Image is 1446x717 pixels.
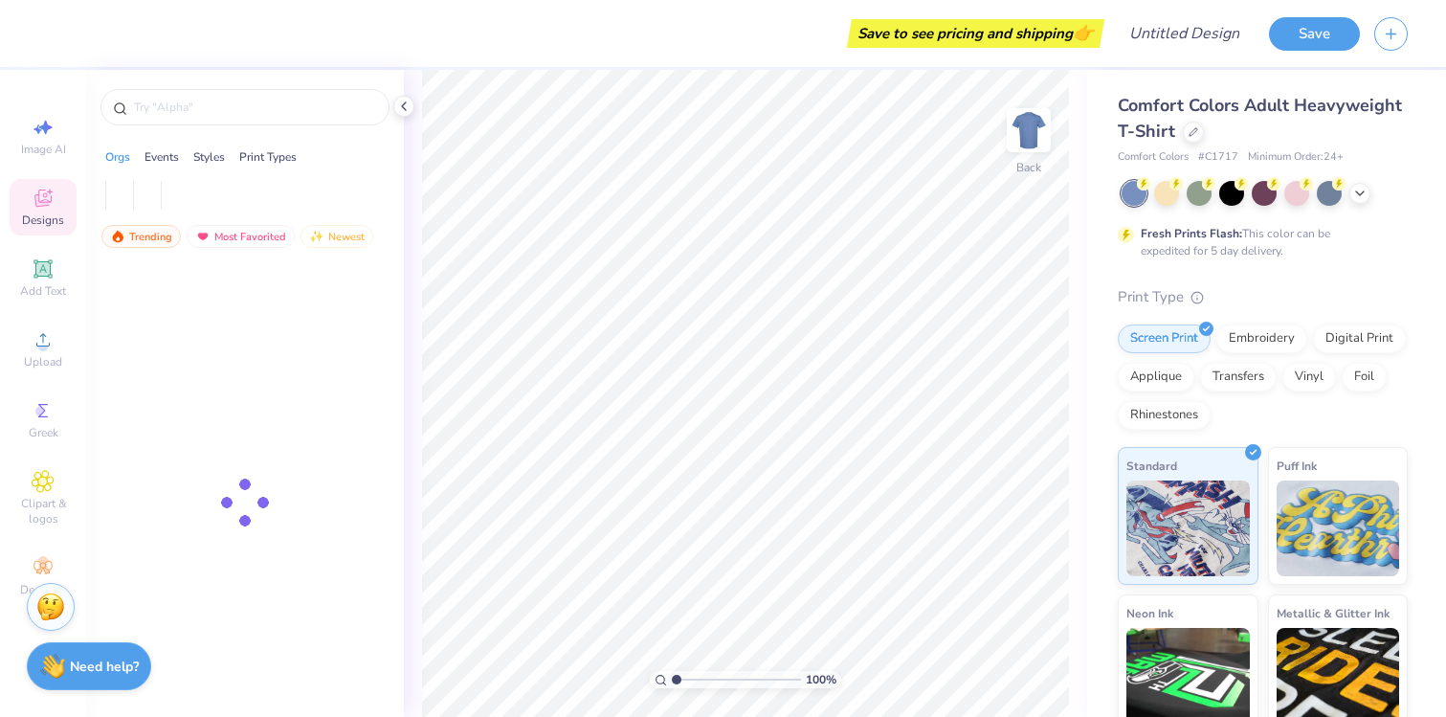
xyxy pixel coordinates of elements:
span: Greek [29,425,58,440]
span: Standard [1126,456,1177,476]
button: Save [1269,17,1360,51]
span: Minimum Order: 24 + [1248,149,1344,166]
span: Neon Ink [1126,603,1173,623]
strong: Need help? [70,658,139,676]
div: Rhinestones [1118,401,1211,430]
div: Print Types [239,148,297,166]
div: Transfers [1200,363,1277,392]
span: Decorate [20,582,66,597]
span: Add Text [20,283,66,299]
div: Newest [300,225,373,248]
div: Orgs [105,148,130,166]
div: Embroidery [1216,325,1307,353]
div: Print Type [1118,286,1408,308]
div: This color can be expedited for 5 day delivery. [1141,225,1376,259]
div: Back [1016,159,1041,176]
span: Clipart & logos [10,496,77,527]
span: Image AI [21,142,66,157]
span: Puff Ink [1277,456,1317,476]
img: Standard [1126,481,1250,576]
img: Back [1010,111,1048,149]
input: Try "Alpha" [132,98,377,117]
div: Foil [1342,363,1387,392]
div: Vinyl [1282,363,1336,392]
div: Applique [1118,363,1194,392]
span: Comfort Colors Adult Heavyweight T-Shirt [1118,94,1402,143]
img: Newest.gif [309,230,324,243]
div: Save to see pricing and shipping [852,19,1100,48]
div: Digital Print [1313,325,1406,353]
span: Comfort Colors [1118,149,1189,166]
span: Designs [22,213,64,228]
span: 100 % [806,671,836,688]
input: Untitled Design [1114,14,1255,53]
img: trending.gif [110,230,125,243]
span: Upload [24,354,62,370]
div: Screen Print [1118,325,1211,353]
span: Metallic & Glitter Ink [1277,603,1390,623]
span: # C1717 [1198,149,1238,166]
div: Most Favorited [187,225,295,248]
img: Puff Ink [1277,481,1400,576]
div: Trending [101,225,181,248]
div: Events [145,148,179,166]
img: most_fav.gif [195,230,211,243]
strong: Fresh Prints Flash: [1141,226,1242,241]
div: Styles [193,148,225,166]
span: 👉 [1073,21,1094,44]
